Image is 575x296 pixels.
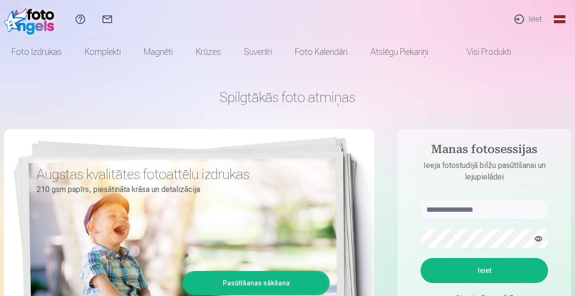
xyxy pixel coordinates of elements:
[37,183,322,196] p: 210 gsm papīrs, piesātināta krāsa un detalizācija
[440,39,523,65] a: Visi produkti
[184,272,328,294] a: Pasūtīšanas sākšana
[73,39,132,65] a: Komplekti
[4,4,59,35] img: /fa1
[359,39,440,65] a: Atslēgu piekariņi
[37,166,322,183] h3: Augstas kvalitātes fotoattēlu izdrukas
[411,160,558,183] p: Ieeja fotostudijā bilžu pasūtīšanai un lejupielādei
[232,39,283,65] a: Suvenīri
[411,142,558,160] h4: Manas fotosessijas
[184,39,232,65] a: Krūzes
[132,39,184,65] a: Magnēti
[421,258,548,283] button: Ieiet
[4,89,571,106] h1: Spilgtākās foto atmiņas
[283,39,359,65] a: Foto kalendāri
